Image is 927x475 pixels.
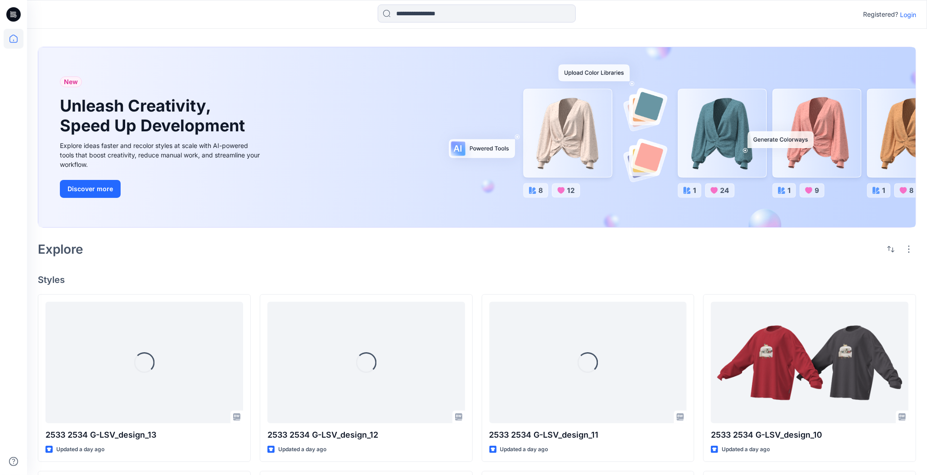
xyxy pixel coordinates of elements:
[45,429,243,441] p: 2533 2534 G-LSV_design_13
[267,429,465,441] p: 2533 2534 G-LSV_design_12
[722,445,770,454] p: Updated a day ago
[60,180,262,198] a: Discover more
[863,9,898,20] p: Registered?
[60,141,262,169] div: Explore ideas faster and recolor styles at scale with AI-powered tools that boost creativity, red...
[711,302,909,423] a: 2533 2534 G-LSV_design_10
[56,445,104,454] p: Updated a day ago
[60,180,121,198] button: Discover more
[500,445,548,454] p: Updated a day ago
[278,445,326,454] p: Updated a day ago
[38,274,916,285] h4: Styles
[38,242,83,256] h2: Explore
[711,429,909,441] p: 2533 2534 G-LSV_design_10
[60,96,249,135] h1: Unleash Creativity, Speed Up Development
[64,76,78,87] span: New
[900,10,916,19] p: Login
[489,429,687,441] p: 2533 2534 G-LSV_design_11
